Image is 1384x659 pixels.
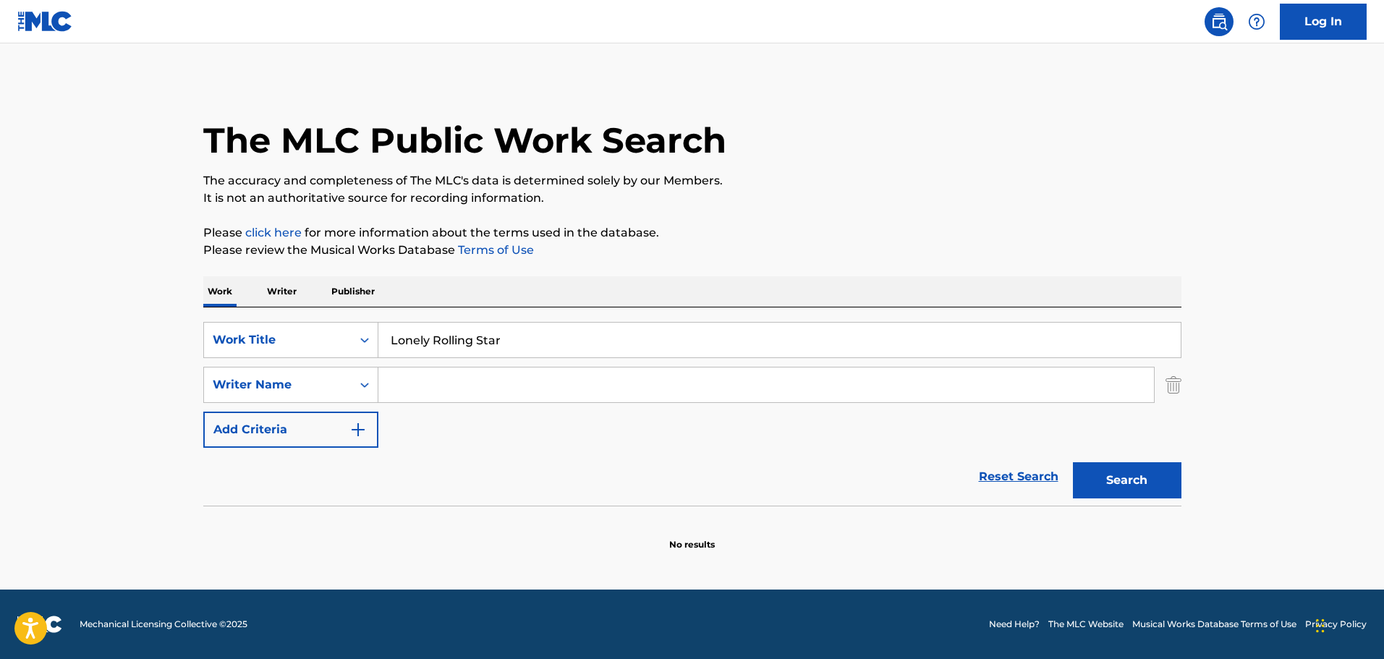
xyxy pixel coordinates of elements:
a: Privacy Policy [1305,618,1367,631]
button: Search [1073,462,1181,498]
img: 9d2ae6d4665cec9f34b9.svg [349,421,367,438]
img: help [1248,13,1265,30]
form: Search Form [203,322,1181,506]
div: Writer Name [213,376,343,394]
span: Mechanical Licensing Collective © 2025 [80,618,247,631]
iframe: Chat Widget [1312,590,1384,659]
a: Terms of Use [455,243,534,257]
p: Publisher [327,276,379,307]
a: Reset Search [972,461,1066,493]
a: Public Search [1205,7,1234,36]
h1: The MLC Public Work Search [203,119,726,162]
a: Log In [1280,4,1367,40]
div: Work Title [213,331,343,349]
img: search [1210,13,1228,30]
a: Musical Works Database Terms of Use [1132,618,1296,631]
a: The MLC Website [1048,618,1124,631]
a: click here [245,226,302,239]
button: Add Criteria [203,412,378,448]
div: Drag [1316,604,1325,647]
a: Need Help? [989,618,1040,631]
p: No results [669,521,715,551]
div: Help [1242,7,1271,36]
p: The accuracy and completeness of The MLC's data is determined solely by our Members. [203,172,1181,190]
img: MLC Logo [17,11,73,32]
img: logo [17,616,62,633]
p: Please for more information about the terms used in the database. [203,224,1181,242]
p: Please review the Musical Works Database [203,242,1181,259]
p: Writer [263,276,301,307]
img: Delete Criterion [1166,367,1181,403]
p: It is not an authoritative source for recording information. [203,190,1181,207]
p: Work [203,276,237,307]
